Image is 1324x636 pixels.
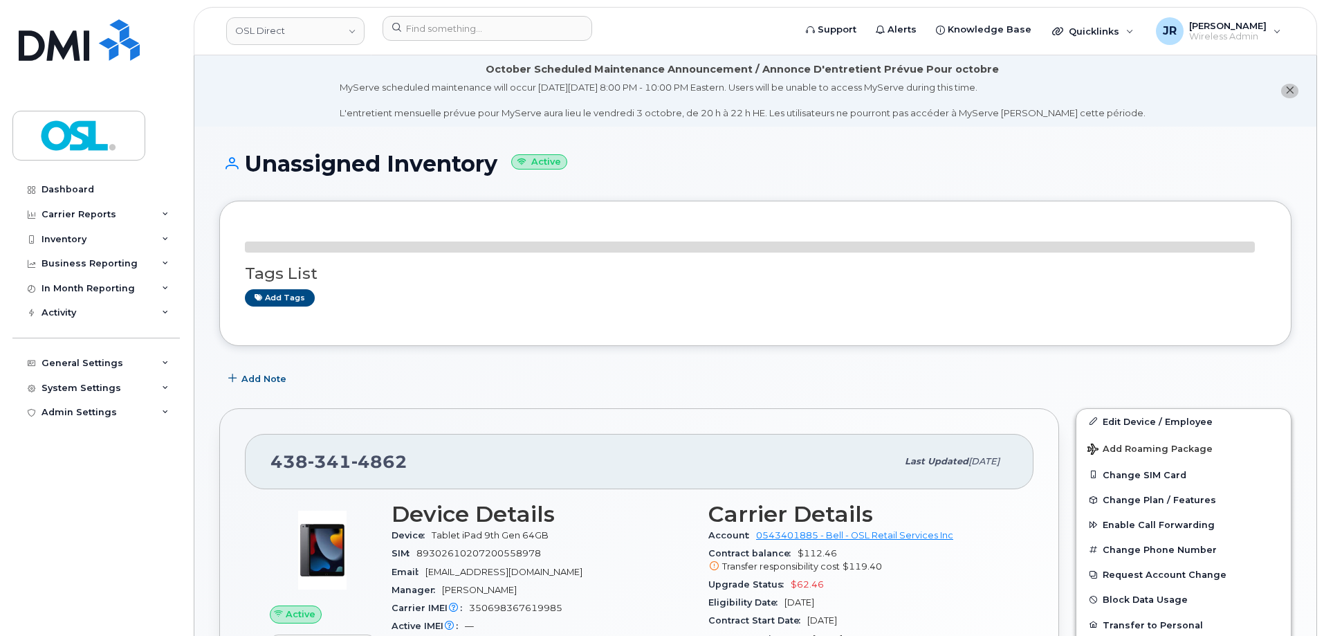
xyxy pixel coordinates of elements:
[1281,84,1298,98] button: close notification
[708,548,798,558] span: Contract balance
[1076,562,1291,587] button: Request Account Change
[511,154,567,170] small: Active
[392,548,416,558] span: SIM
[1076,537,1291,562] button: Change Phone Number
[708,579,791,590] span: Upgrade Status
[241,372,286,385] span: Add Note
[1076,487,1291,512] button: Change Plan / Features
[722,561,840,572] span: Transfer responsibility cost
[708,615,807,626] span: Contract Start Date
[442,585,517,595] span: [PERSON_NAME]
[281,509,364,592] img: image20231002-3703462-c5m3jd.jpeg
[392,603,469,613] span: Carrier IMEI
[905,456,968,466] span: Last updated
[843,561,882,572] span: $119.40
[219,152,1291,176] h1: Unassigned Inventory
[708,597,784,608] span: Eligibility Date
[1076,434,1291,462] button: Add Roaming Package
[219,367,298,392] button: Add Note
[968,456,1000,466] span: [DATE]
[392,502,692,527] h3: Device Details
[708,502,1009,527] h3: Carrier Details
[432,530,549,540] span: Tablet iPad 9th Gen 64GB
[1076,409,1291,434] a: Edit Device / Employee
[286,608,315,621] span: Active
[708,530,756,540] span: Account
[425,567,582,577] span: [EMAIL_ADDRESS][DOMAIN_NAME]
[486,62,999,77] div: October Scheduled Maintenance Announcement / Annonce D'entretient Prévue Pour octobre
[308,451,351,472] span: 341
[270,451,407,472] span: 438
[1076,462,1291,487] button: Change SIM Card
[392,530,432,540] span: Device
[392,585,442,595] span: Manager
[807,615,837,626] span: [DATE]
[1087,444,1213,457] span: Add Roaming Package
[465,621,474,631] span: —
[416,548,541,558] span: 89302610207200558978
[1076,587,1291,612] button: Block Data Usage
[1103,495,1216,505] span: Change Plan / Features
[392,621,465,631] span: Active IMEI
[1076,512,1291,537] button: Enable Call Forwarding
[340,81,1146,120] div: MyServe scheduled maintenance will occur [DATE][DATE] 8:00 PM - 10:00 PM Eastern. Users will be u...
[392,567,425,577] span: Email
[756,530,953,540] a: 0543401885 - Bell - OSL Retail Services Inc
[245,289,315,307] a: Add tags
[245,265,1266,282] h3: Tags List
[469,603,562,613] span: 350698367619985
[1103,520,1215,530] span: Enable Call Forwarding
[791,579,824,590] span: $62.46
[784,597,814,608] span: [DATE]
[351,451,407,472] span: 4862
[708,548,1009,573] span: $112.46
